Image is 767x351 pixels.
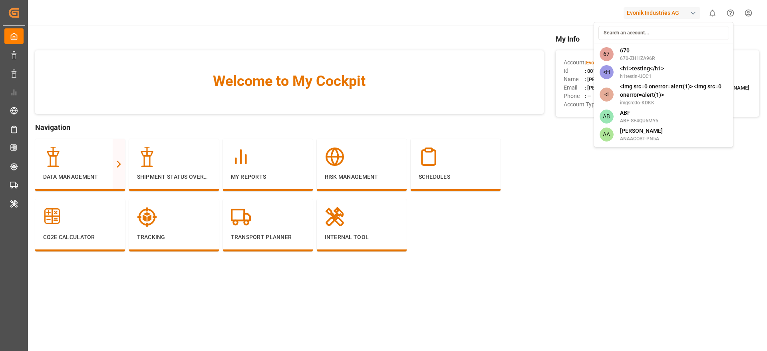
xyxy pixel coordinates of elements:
[620,127,663,135] span: [PERSON_NAME]
[620,55,655,62] span: 670-ZH1IZA96R
[600,47,614,61] span: 67
[600,128,614,142] span: AA
[620,117,658,124] span: ABF-SF4QU6MY5
[600,145,614,159] span: AA
[620,135,663,142] span: ANAACOST-PN5A
[620,109,658,117] span: ABF
[620,82,728,99] span: <img src=0 onerror=alert(1)> <img src=0 onerror=alert(1)>
[620,99,728,106] span: imgsrc0o-KDKK
[620,64,664,73] span: <h1>testing</h1>
[620,73,664,80] span: h1testin-UOC1
[598,26,729,40] input: Search an account...
[600,65,614,79] span: <H
[620,46,655,55] span: 670
[600,110,614,124] span: AB
[600,88,614,102] span: <I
